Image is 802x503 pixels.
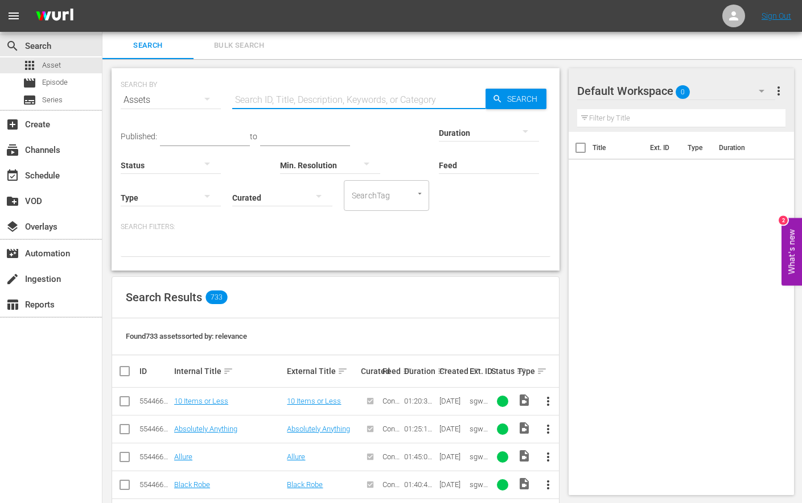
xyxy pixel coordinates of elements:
th: Duration [712,132,780,164]
a: Black Robe [174,480,210,489]
div: Feed [383,364,401,378]
button: more_vert [772,77,785,105]
a: Black Robe [287,480,323,489]
span: Search [6,39,19,53]
span: Content [383,452,400,469]
div: ID [139,367,171,376]
div: 01:45:02.338 [404,452,435,461]
div: 55446651 [139,480,171,489]
span: Channels [6,143,19,157]
div: Default Workspace [577,75,775,107]
span: Content [383,425,400,442]
span: 0 [676,80,690,104]
span: Asset [42,60,61,71]
div: External Title [287,364,357,378]
button: more_vert [534,443,562,471]
div: 01:25:16.320 [404,425,435,433]
div: 01:20:36.332 [404,397,435,405]
span: sgw_AbsolutelyAnything [470,425,488,467]
img: ans4CAIJ8jUAAAAAAAAAAAAAAAAAAAAAAAAgQb4GAAAAAAAAAAAAAAAAAAAAAAAAJMjXAAAAAAAAAAAAAAAAAAAAAAAAgAT5G... [27,3,82,30]
span: more_vert [541,394,555,408]
div: 55446649 [139,425,171,433]
span: Series [23,93,36,107]
span: Episode [23,76,36,90]
span: sgw_Allure [470,452,488,469]
a: Allure [287,452,305,461]
span: Published: [121,132,157,141]
th: Ext. ID [643,132,681,164]
span: Ingestion [6,272,19,286]
span: Content [383,480,400,497]
div: Assets [121,84,221,116]
span: Search [503,89,546,109]
span: sgw_10ItemsorLess [470,397,488,431]
span: sort [338,366,348,376]
div: [DATE] [439,480,466,489]
button: more_vert [534,388,562,415]
span: Bulk Search [200,39,278,52]
p: Search Filters: [121,222,550,232]
span: Series [42,94,63,106]
th: Type [681,132,712,164]
a: 10 Items or Less [174,397,228,405]
span: VOD [6,194,19,208]
span: Create [6,118,19,131]
span: more_vert [541,422,555,436]
div: [DATE] [439,452,466,461]
div: 55446650 [139,452,171,461]
div: Internal Title [174,364,283,378]
span: to [250,132,257,141]
span: Video [517,477,531,490]
div: 2 [779,215,788,225]
span: 733 [205,290,227,304]
div: 55446648 [139,397,171,405]
a: Sign Out [762,11,791,20]
span: menu [7,9,20,23]
span: more_vert [541,450,555,464]
button: Search [486,89,546,109]
div: Created [439,364,466,378]
th: Title [593,132,643,164]
span: Search [109,39,187,52]
div: Ext. ID [470,367,488,376]
button: more_vert [534,415,562,443]
div: Status [491,364,514,378]
a: Allure [174,452,192,461]
div: Type [517,364,532,378]
div: 01:40:41.584 [404,480,435,489]
div: Curated [361,367,379,376]
a: Absolutely Anything [287,425,350,433]
span: Episode [42,77,68,88]
span: sort [223,366,233,376]
button: Open [414,188,425,199]
span: Automation [6,247,19,260]
span: Found 733 assets sorted by: relevance [126,332,247,340]
a: Absolutely Anything [174,425,237,433]
span: Video [517,393,531,407]
button: Open Feedback Widget [782,218,802,285]
span: more_vert [541,478,555,492]
span: Overlays [6,220,19,234]
span: more_vert [772,84,785,98]
a: 10 Items or Less [287,397,341,405]
div: [DATE] [439,425,466,433]
span: Reports [6,298,19,311]
span: Video [517,421,531,435]
div: [DATE] [439,397,466,405]
span: Schedule [6,169,19,182]
div: Duration [404,364,435,378]
span: Search Results [126,290,202,304]
span: Content [383,397,400,414]
span: Asset [23,59,36,72]
button: more_vert [534,471,562,498]
span: Video [517,449,531,463]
